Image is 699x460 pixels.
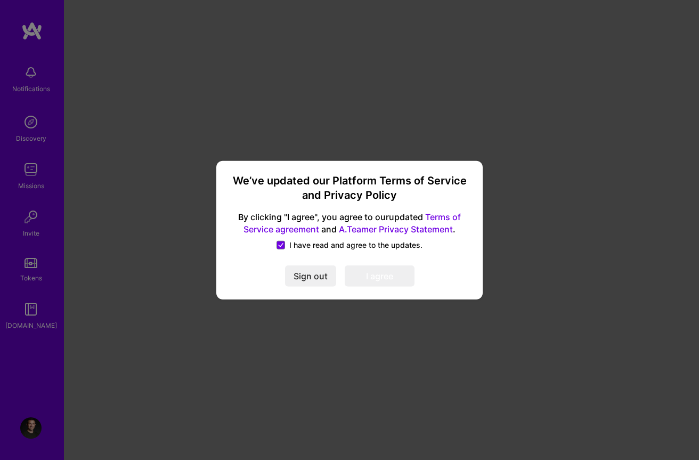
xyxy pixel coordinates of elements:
[339,224,453,235] a: A.Teamer Privacy Statement
[285,265,336,287] button: Sign out
[229,173,470,203] h3: We’ve updated our Platform Terms of Service and Privacy Policy
[243,212,461,235] a: Terms of Service agreement
[229,211,470,236] span: By clicking "I agree", you agree to our updated and .
[345,265,414,287] button: I agree
[289,240,422,251] span: I have read and agree to the updates.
